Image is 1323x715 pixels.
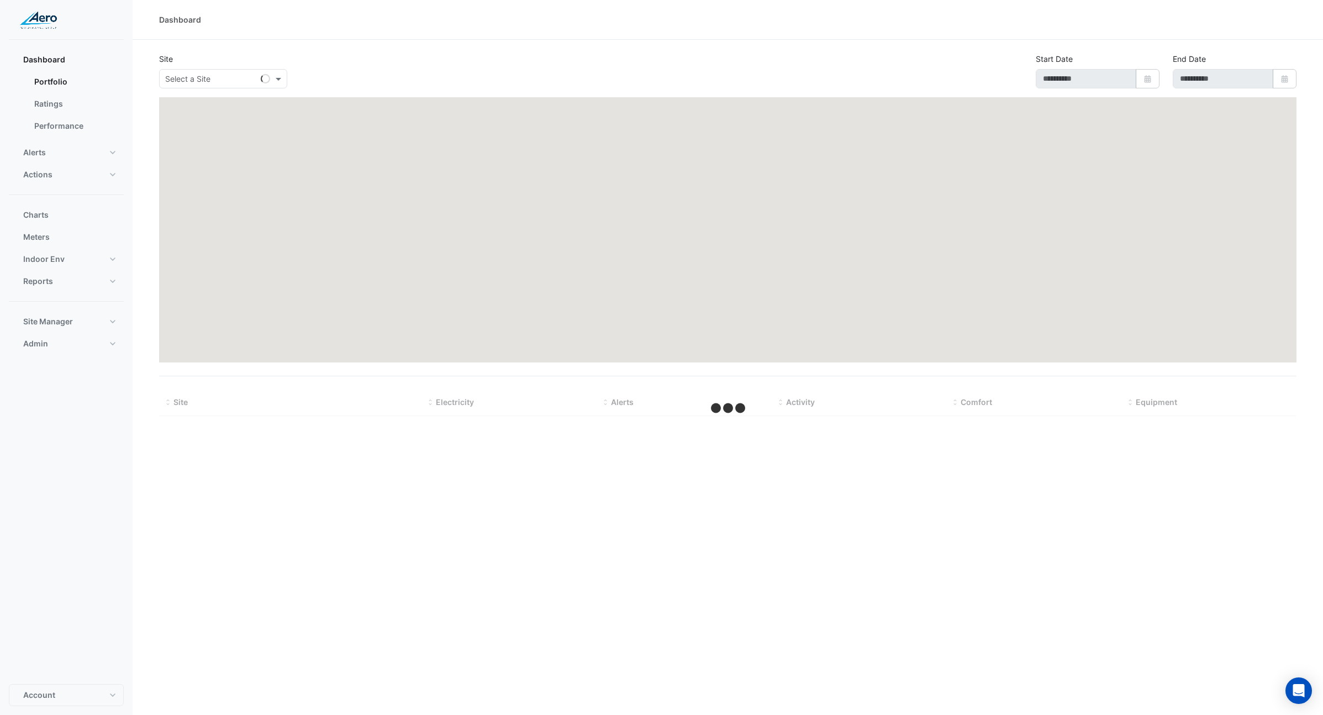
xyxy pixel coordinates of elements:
a: Portfolio [25,71,124,93]
span: Site Manager [23,316,73,327]
div: Open Intercom Messenger [1285,677,1312,704]
span: Equipment [1136,397,1177,407]
span: Comfort [961,397,992,407]
span: Account [23,690,55,701]
span: Electricity [436,397,474,407]
button: Site Manager [9,311,124,333]
span: Dashboard [23,54,65,65]
span: Activity [786,397,815,407]
span: Reports [23,276,53,287]
span: Alerts [611,397,634,407]
div: Dashboard [159,14,201,25]
label: Site [159,53,173,65]
label: Start Date [1036,53,1073,65]
span: Actions [23,169,52,180]
button: Charts [9,204,124,226]
button: Admin [9,333,124,355]
span: Charts [23,209,49,220]
button: Alerts [9,141,124,164]
button: Reports [9,270,124,292]
a: Performance [25,115,124,137]
span: Admin [23,338,48,349]
button: Dashboard [9,49,124,71]
span: Site [173,397,188,407]
a: Ratings [25,93,124,115]
img: Company Logo [13,9,63,31]
label: End Date [1173,53,1206,65]
span: Indoor Env [23,254,65,265]
div: Dashboard [9,71,124,141]
button: Meters [9,226,124,248]
button: Actions [9,164,124,186]
span: Meters [23,232,50,243]
button: Indoor Env [9,248,124,270]
button: Account [9,684,124,706]
span: Alerts [23,147,46,158]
